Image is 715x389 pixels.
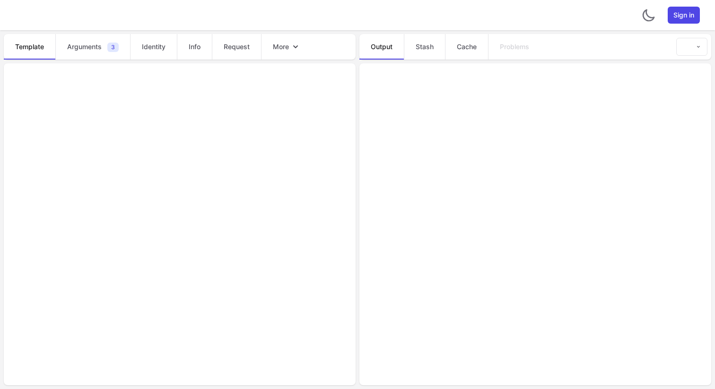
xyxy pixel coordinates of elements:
[4,34,356,60] nav: Tabs
[359,34,672,60] nav: Tabs
[668,7,700,24] a: Sign in
[142,42,166,52] span: Identity
[457,42,477,52] span: Cache
[224,42,250,52] span: Request
[416,42,434,52] span: Stash
[676,38,707,56] button: Mapping Tool
[500,42,529,52] span: Problems
[15,8,96,23] img: Mapping Tool
[15,42,44,52] span: Template
[359,71,435,94] textarea: Editor content;Press Alt+F1 for Accessibility Options.
[67,42,102,52] span: Arguments
[189,42,201,52] span: Info
[262,35,312,59] button: More
[682,42,692,52] img: Mapping Tool
[371,42,392,52] span: Output
[107,43,119,52] span: 3
[273,42,289,52] span: More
